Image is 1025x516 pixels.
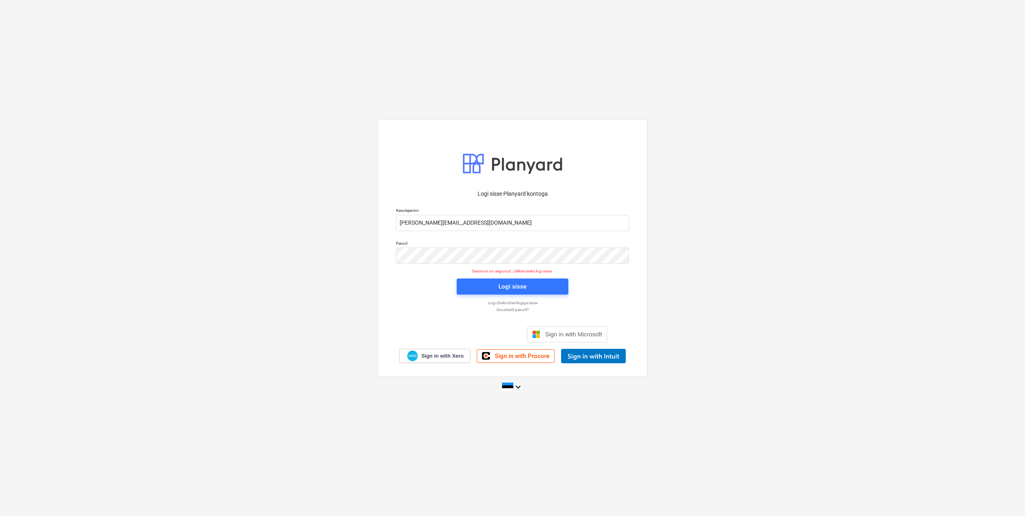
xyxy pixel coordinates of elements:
[545,331,602,338] span: Sign in with Microsoft
[399,349,471,363] a: Sign in with Xero
[396,215,629,231] input: Kasutajanimi
[391,268,634,274] p: Sessioon on aegunud. Jätkamiseks logi sisse.
[407,350,418,361] img: Xero logo
[457,278,568,295] button: Logi sisse
[396,241,629,248] p: Parool
[392,307,633,312] a: Unustasid parooli?
[477,349,555,363] a: Sign in with Procore
[495,352,549,360] span: Sign in with Procore
[498,281,527,292] div: Logi sisse
[513,382,523,392] i: keyboard_arrow_down
[396,208,629,215] p: Kasutajanimi
[414,326,525,343] iframe: Sisselogimine Google'i nupu abil
[392,300,633,305] a: Logi ühekordse lingiga sisse
[396,190,629,198] p: Logi sisse Planyard kontoga
[532,330,540,338] img: Microsoft logo
[421,352,463,360] span: Sign in with Xero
